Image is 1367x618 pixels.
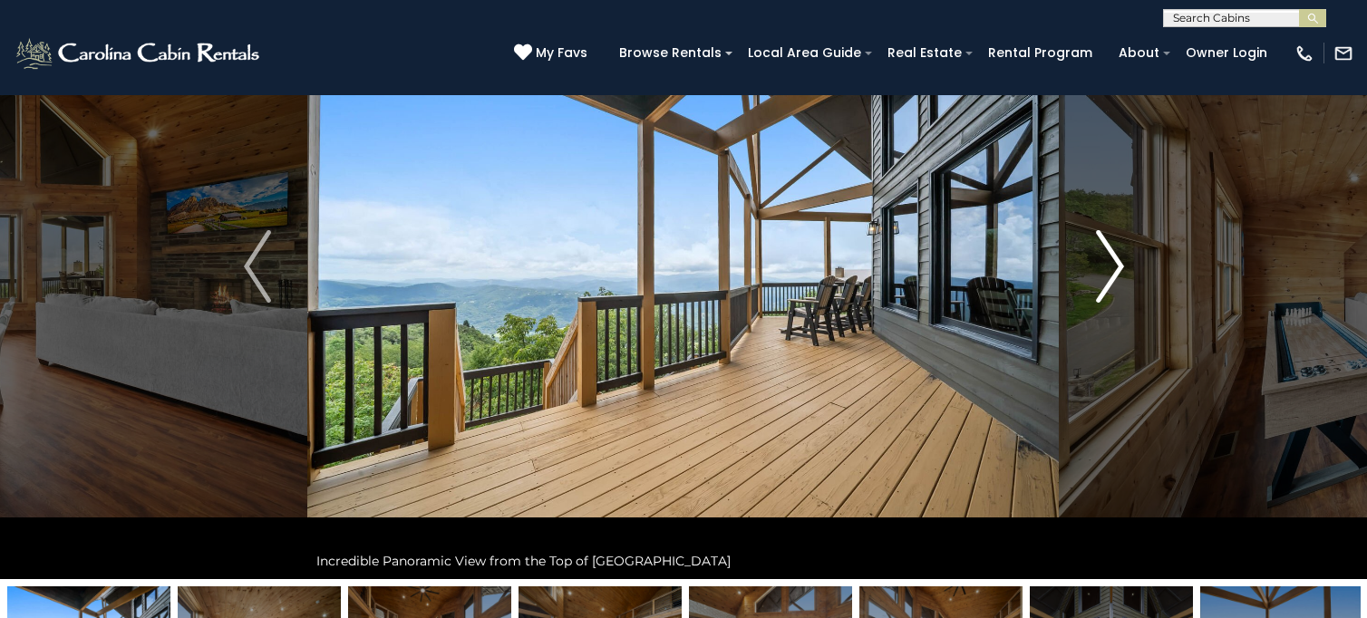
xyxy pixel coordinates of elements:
a: Local Area Guide [739,39,870,67]
img: arrow [244,230,271,303]
a: Browse Rentals [610,39,731,67]
a: About [1110,39,1168,67]
img: mail-regular-white.png [1333,43,1353,63]
img: arrow [1096,230,1123,303]
div: Incredible Panoramic View from the Top of [GEOGRAPHIC_DATA] [307,543,1059,579]
img: phone-regular-white.png [1294,43,1314,63]
a: Owner Login [1177,39,1276,67]
a: My Favs [514,43,592,63]
img: White-1-2.png [14,35,265,72]
a: Rental Program [979,39,1101,67]
span: My Favs [536,43,587,63]
a: Real Estate [878,39,971,67]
